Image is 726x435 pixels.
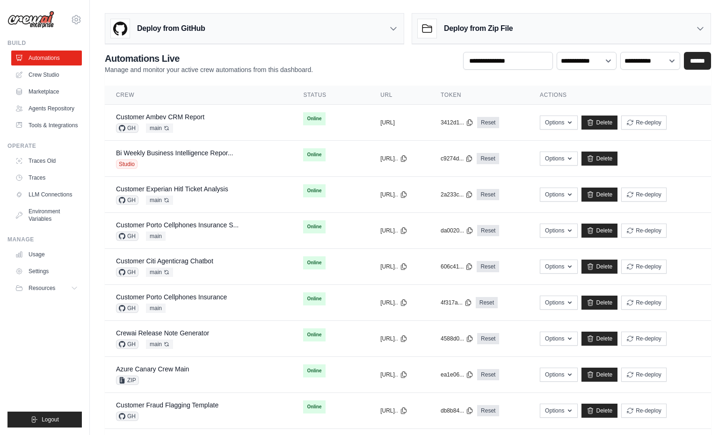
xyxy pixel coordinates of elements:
h3: Deploy from Zip File [444,23,513,34]
button: da0020... [441,227,473,234]
span: GH [116,123,138,133]
h2: Automations Live [105,52,313,65]
a: Reset [477,369,499,380]
button: 4588d0... [441,335,473,342]
a: Delete [581,260,617,274]
span: Online [303,256,325,269]
a: Reset [477,189,499,200]
button: Re-deploy [621,188,667,202]
span: GH [116,196,138,205]
a: Reset [477,261,499,272]
span: Online [303,112,325,125]
a: Delete [581,152,617,166]
span: Online [303,220,325,233]
button: Re-deploy [621,296,667,310]
th: Status [292,86,369,105]
a: Tools & Integrations [11,118,82,133]
button: 2a233c... [441,191,473,198]
a: Azure Canary Crew Main [116,365,189,373]
div: Operate [7,142,82,150]
a: Reset [477,405,499,416]
a: Automations [11,51,82,65]
button: Re-deploy [621,368,667,382]
button: Re-deploy [621,404,667,418]
span: main [146,123,173,133]
th: Token [429,86,529,105]
span: ZIP [116,376,139,385]
th: Crew [105,86,292,105]
button: Options [540,260,578,274]
p: Manage and monitor your active crew automations from this dashboard. [105,65,313,74]
button: Options [540,368,578,382]
button: Options [540,404,578,418]
h3: Deploy from GitHub [137,23,205,34]
a: Marketplace [11,84,82,99]
button: Options [540,116,578,130]
a: LLM Connections [11,187,82,202]
button: Re-deploy [621,260,667,274]
button: c9274d... [441,155,473,162]
span: GH [116,268,138,277]
div: Build [7,39,82,47]
a: Environment Variables [11,204,82,226]
span: Resources [29,284,55,292]
a: Crew Studio [11,67,82,82]
div: Manage [7,236,82,243]
a: Crewai Release Note Generator [116,329,209,337]
span: Online [303,364,325,377]
button: Re-deploy [621,224,667,238]
a: Traces Old [11,153,82,168]
span: main [146,232,166,241]
a: Customer Porto Cellphones Insurance S... [116,221,239,229]
img: GitHub Logo [111,19,130,38]
a: Settings [11,264,82,279]
a: Delete [581,224,617,238]
button: Options [540,224,578,238]
span: Online [303,184,325,197]
img: Logo [7,11,54,29]
span: main [146,196,173,205]
button: Options [540,152,578,166]
button: Re-deploy [621,332,667,346]
span: main [146,304,166,313]
a: Delete [581,368,617,382]
span: GH [116,340,138,349]
a: Bi Weekly Business Intelligence Repor... [116,149,233,157]
button: ea1e06... [441,371,473,378]
a: Reset [477,153,499,164]
button: Options [540,188,578,202]
span: GH [116,232,138,241]
a: Reset [477,333,499,344]
span: Online [303,328,325,341]
th: URL [369,86,429,105]
th: Actions [529,86,711,105]
button: Resources [11,281,82,296]
span: GH [116,304,138,313]
a: Delete [581,332,617,346]
a: Delete [581,296,617,310]
span: Studio [116,159,138,169]
button: Options [540,296,578,310]
span: main [146,340,173,349]
a: Customer Porto Cellphones Insurance [116,293,227,301]
button: Re-deploy [621,116,667,130]
span: main [146,268,173,277]
span: Online [303,292,325,305]
button: Options [540,332,578,346]
button: db8b84... [441,407,473,414]
span: Logout [42,416,59,423]
a: Delete [581,188,617,202]
a: Traces [11,170,82,185]
a: Reset [477,117,499,128]
span: Online [303,400,325,413]
a: Agents Repository [11,101,82,116]
a: Customer Fraud Flagging Template [116,401,218,409]
a: Reset [477,225,499,236]
button: 606c41... [441,263,473,270]
button: Logout [7,412,82,428]
a: Delete [581,404,617,418]
a: Customer Citi Agenticrag Chatbot [116,257,213,265]
button: 4f317a... [441,299,472,306]
a: Customer Experian Hitl Ticket Analysis [116,185,228,193]
a: Usage [11,247,82,262]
